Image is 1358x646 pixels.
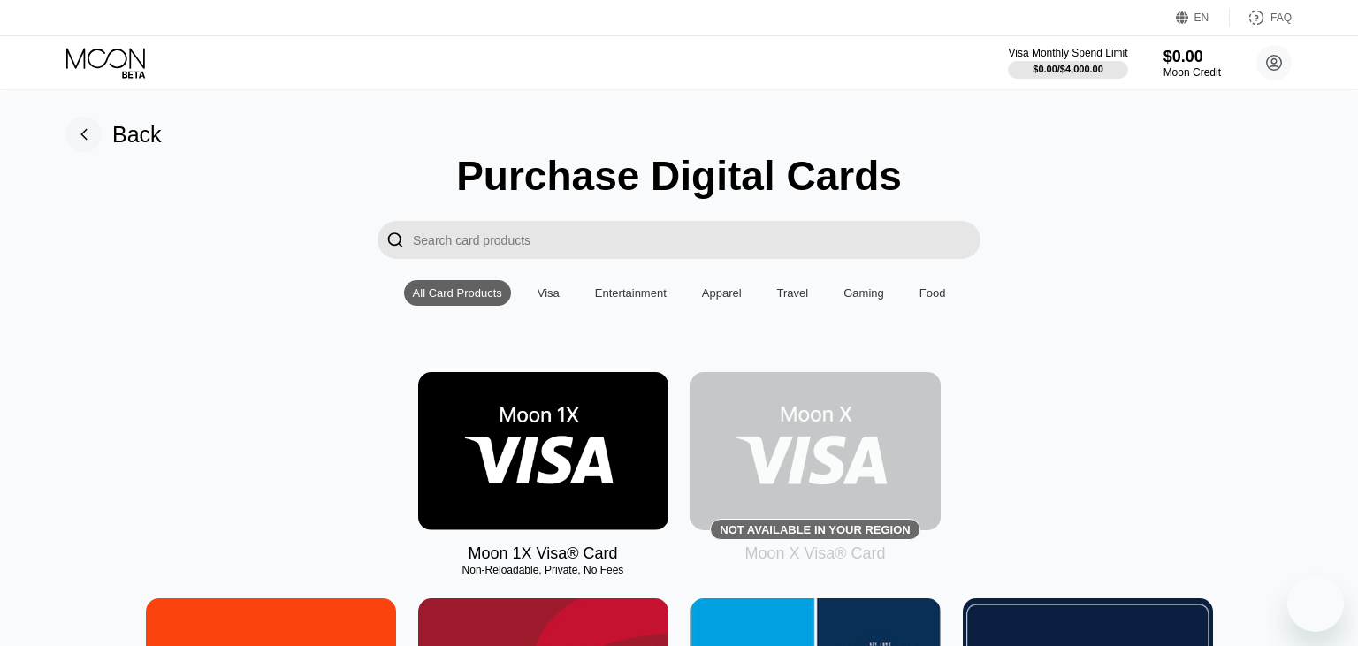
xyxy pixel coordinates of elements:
div: Moon Credit [1163,66,1221,79]
div: FAQ [1270,11,1292,24]
div: Apparel [702,286,742,300]
div: Food [911,280,955,306]
div: Gaming [835,280,893,306]
div: Visa Monthly Spend Limit$0.00/$4,000.00 [1008,47,1127,79]
iframe: Button to launch messaging window [1287,575,1344,632]
div: Not available in your region [690,372,941,530]
div: EN [1176,9,1230,27]
div:  [386,230,404,250]
div: EN [1194,11,1209,24]
div: Apparel [693,280,751,306]
div: Moon 1X Visa® Card [468,544,617,563]
div: All Card Products [413,286,502,300]
div:  [378,221,413,259]
div: Moon X Visa® Card [744,544,885,563]
div: Visa [538,286,560,300]
div: All Card Products [404,280,511,306]
div: $0.00Moon Credit [1163,48,1221,79]
div: Back [112,122,162,148]
div: Non-Reloadable, Private, No Fees [418,564,668,576]
div: Not available in your region [720,523,910,536]
div: $0.00 [1163,48,1221,66]
div: $0.00 / $4,000.00 [1033,64,1103,74]
div: Gaming [843,286,884,300]
div: Visa Monthly Spend Limit [1008,47,1127,59]
div: Food [919,286,946,300]
div: Visa [529,280,568,306]
div: Back [66,117,162,152]
div: Entertainment [595,286,667,300]
div: Entertainment [586,280,675,306]
div: Purchase Digital Cards [456,152,902,200]
div: Travel [768,280,818,306]
input: Search card products [413,221,980,259]
div: FAQ [1230,9,1292,27]
div: Travel [777,286,809,300]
